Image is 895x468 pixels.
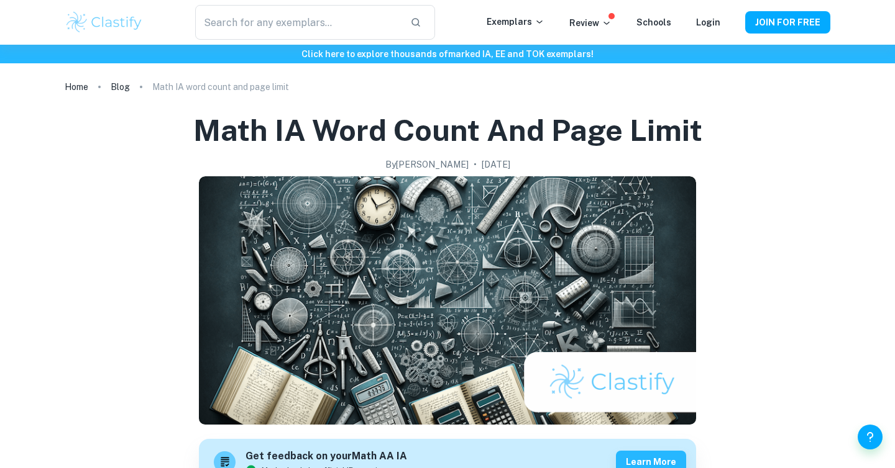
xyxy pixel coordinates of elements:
p: Review [569,16,612,30]
p: • [474,158,477,171]
a: Blog [111,78,130,96]
h6: Get feedback on your Math AA IA [246,449,407,464]
h6: Click here to explore thousands of marked IA, EE and TOK exemplars ! [2,47,893,61]
h1: Math IA word count and page limit [193,110,702,150]
input: Search for any exemplars... [195,5,400,40]
h2: [DATE] [482,158,510,171]
a: Login [696,17,720,27]
button: Help and Feedback [858,425,883,449]
img: Clastify logo [65,10,144,35]
a: Home [65,78,88,96]
button: JOIN FOR FREE [745,11,830,34]
p: Math IA word count and page limit [152,80,289,94]
img: Math IA word count and page limit cover image [199,176,696,425]
a: Schools [636,17,671,27]
p: Exemplars [487,15,544,29]
h2: By [PERSON_NAME] [385,158,469,171]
